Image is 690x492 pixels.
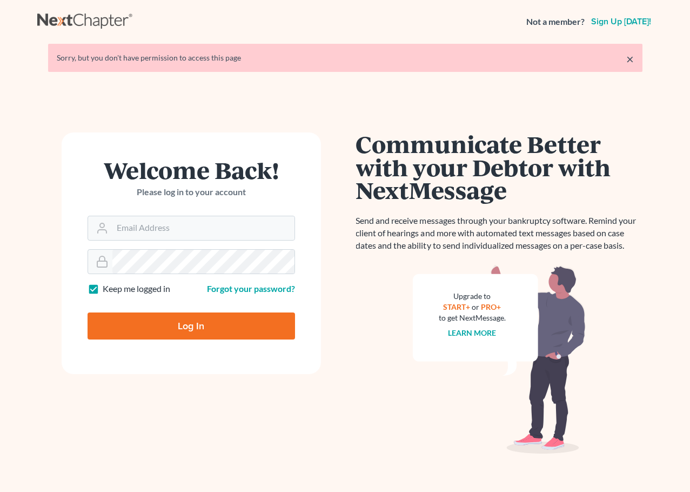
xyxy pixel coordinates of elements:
a: START+ [443,302,470,311]
span: or [472,302,479,311]
h1: Welcome Back! [88,158,295,182]
input: Log In [88,313,295,340]
a: × [626,52,634,65]
label: Keep me logged in [103,283,170,295]
p: Send and receive messages through your bankruptcy software. Remind your client of hearings and mo... [356,215,642,252]
a: Sign up [DATE]! [589,17,653,26]
div: to get NextMessage. [439,313,506,323]
h1: Communicate Better with your Debtor with NextMessage [356,132,642,202]
strong: Not a member? [526,16,585,28]
a: Forgot your password? [207,283,295,294]
div: Sorry, but you don't have permission to access this page [57,52,634,63]
p: Please log in to your account [88,186,295,198]
div: Upgrade to [439,291,506,302]
input: Email Address [112,216,294,240]
a: Learn more [448,328,496,337]
img: nextmessage_bg-59042aed3d76b12b5cd301f8e5b87938c9018125f34e5fa2b7a6b67550977c72.svg [413,265,586,454]
a: PRO+ [481,302,501,311]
